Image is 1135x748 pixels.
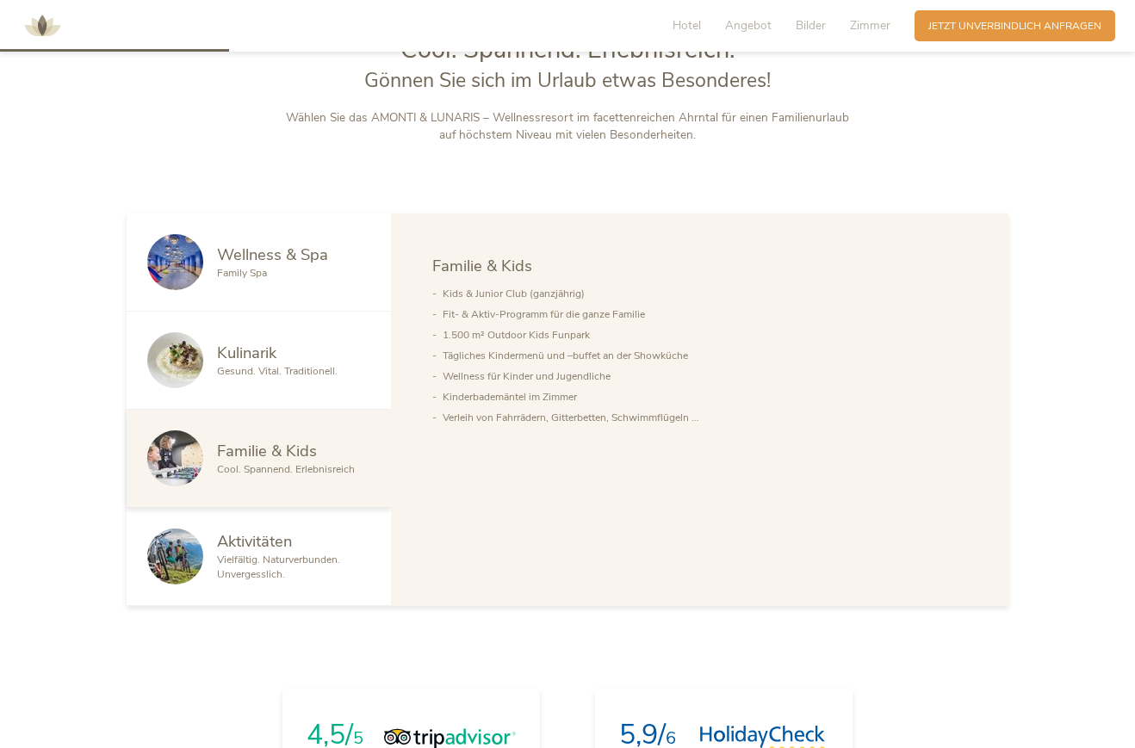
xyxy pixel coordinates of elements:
[443,366,756,386] li: Wellness für Kinder und Jugendliche
[928,19,1101,34] span: Jetzt unverbindlich anfragen
[217,364,338,378] span: Gesund. Vital. Traditionell.
[443,304,756,325] li: Fit- & Aktiv-Programm für die ganze Familie
[443,325,756,345] li: 1.500 m² Outdoor Kids Funpark
[364,67,771,94] span: Gönnen Sie sich im Urlaub etwas Besonderes!
[217,244,328,265] span: Wellness & Spa
[443,386,756,407] li: Kinderbademäntel im Zimmer
[217,342,276,363] span: Kulinarik
[850,17,890,34] span: Zimmer
[217,462,355,476] span: Cool. Spannend. Erlebnisreich
[443,407,756,428] li: Verleih von Fahrrädern, Gitterbetten, Schwimmflügeln …
[217,530,292,552] span: Aktivitäten
[796,17,826,34] span: Bilder
[432,255,532,276] span: Familie & Kids
[280,109,855,145] p: Wählen Sie das AMONTI & LUNARIS – Wellnessresort im facettenreichen Ahrntal für einen Familienurl...
[217,440,317,461] span: Familie & Kids
[217,266,267,280] span: Family Spa
[16,21,68,30] a: AMONTI & LUNARIS Wellnessresort
[443,345,756,366] li: Tägliches Kindermenü und –buffet an der Showküche
[217,553,340,581] span: Vielfältig. Naturverbunden. Unvergesslich.
[443,283,756,304] li: Kids & Junior Club (ganzjährig)
[673,17,701,34] span: Hotel
[725,17,772,34] span: Angebot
